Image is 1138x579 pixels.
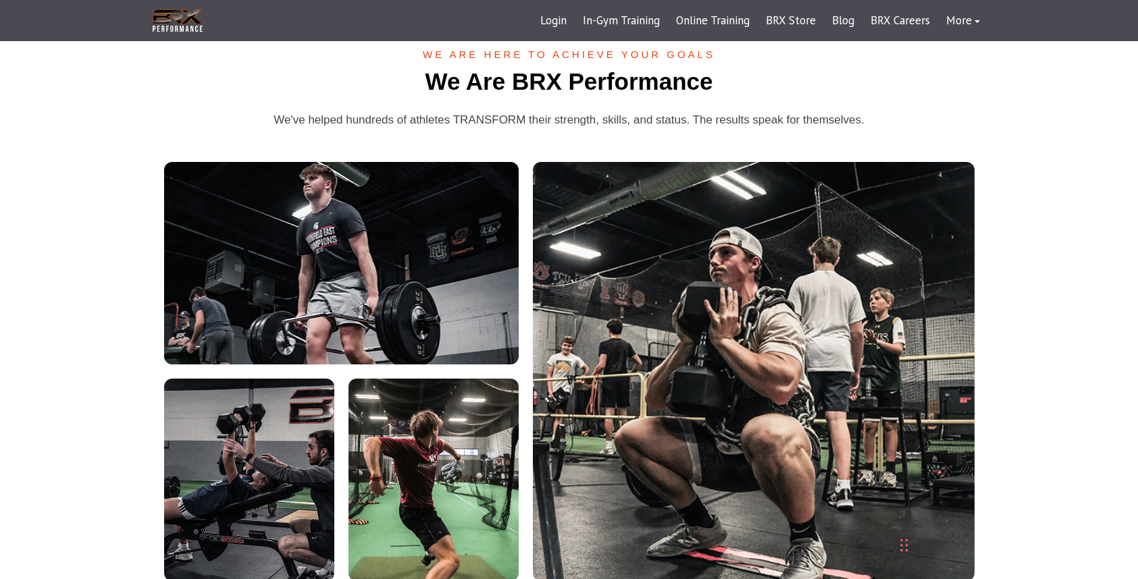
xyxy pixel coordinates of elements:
a: BRX Store [758,5,824,37]
img: BRX Transparent Logo-2 [151,7,205,34]
h2: We Are BRX Performance [164,67,975,96]
div: We've helped hundreds of athletes TRANSFORM their strength, skills, and status. The results speak... [164,112,975,128]
a: Online Training [668,5,758,37]
a: Blog [824,5,862,37]
a: Login [532,5,575,37]
a: brx-performance-img1 [164,162,519,364]
a: In-Gym Training [575,5,668,37]
a: BRX Careers [862,5,938,37]
div: Drag [900,525,908,566]
iframe: Chat Widget [894,439,1138,579]
div: Navigation Menu [532,5,988,37]
span: we are here to achieve your goals [164,49,975,61]
a: More [938,5,988,37]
